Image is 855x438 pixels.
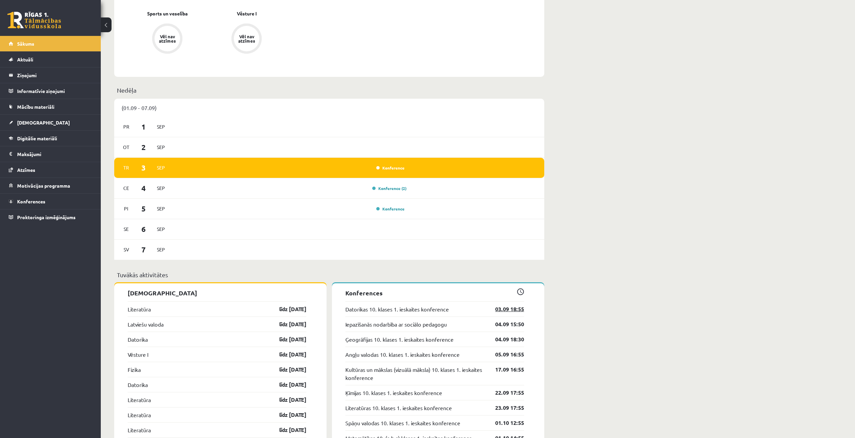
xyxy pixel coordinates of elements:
[372,186,407,191] a: Konference (2)
[154,224,168,234] span: Sep
[345,419,460,427] a: Spāņu valodas 10. klases 1. ieskaites konference
[9,52,92,67] a: Aktuāli
[147,10,188,17] a: Sports un veselība
[128,335,148,343] a: Datorika
[485,350,524,358] a: 05.09 16:55
[128,426,151,434] a: Literatūra
[154,203,168,214] span: Sep
[17,198,45,204] span: Konferences
[485,305,524,313] a: 03.09 18:55
[17,167,35,173] span: Atzīmes
[345,335,454,343] a: Ģeogrāfijas 10. klases 1. ieskaites konference
[17,183,70,189] span: Motivācijas programma
[9,115,92,130] a: [DEMOGRAPHIC_DATA]
[17,119,70,126] span: [DEMOGRAPHIC_DATA]
[17,104,54,110] span: Mācību materiāli
[9,146,92,162] a: Maksājumi
[128,350,148,358] a: Vēsture I
[9,162,92,178] a: Atzīmes
[119,244,133,255] span: Sv
[207,23,286,55] a: Vēl nav atzīmes
[17,56,33,62] span: Aktuāli
[114,99,544,117] div: (01.09 - 07.09)
[133,244,154,255] span: 7
[17,83,92,99] legend: Informatīvie ziņojumi
[128,366,141,374] a: Fizika
[128,381,148,389] a: Datorika
[485,419,524,427] a: 01.10 12:55
[119,142,133,152] span: Ot
[237,34,256,43] div: Vēl nav atzīmes
[133,183,154,194] span: 4
[17,146,92,162] legend: Maksājumi
[345,350,460,358] a: Angļu valodas 10. klases 1. ieskaites konference
[154,142,168,152] span: Sep
[133,162,154,173] span: 3
[9,209,92,225] a: Proktoringa izmēģinājums
[17,67,92,83] legend: Ziņojumi
[133,203,154,214] span: 5
[17,41,34,47] span: Sākums
[154,183,168,193] span: Sep
[128,411,151,419] a: Literatūra
[9,178,92,193] a: Motivācijas programma
[376,206,404,211] a: Konference
[9,36,92,51] a: Sākums
[267,426,306,434] a: līdz [DATE]
[345,305,449,313] a: Datorikas 10. klases 1. ieskaites konference
[485,404,524,412] a: 23.09 17:55
[345,366,485,382] a: Kultūras un mākslas (vizuālā māksla) 10. klases 1. ieskaites konference
[128,396,151,404] a: Literatūra
[133,142,154,153] span: 2
[133,121,154,132] span: 1
[119,162,133,173] span: Tr
[128,320,164,328] a: Latviešu valoda
[267,320,306,328] a: līdz [DATE]
[376,165,404,171] a: Konference
[267,305,306,313] a: līdz [DATE]
[345,288,524,297] p: Konferences
[17,214,76,220] span: Proktoringa izmēģinājums
[267,411,306,419] a: līdz [DATE]
[267,366,306,374] a: līdz [DATE]
[154,244,168,255] span: Sep
[133,224,154,235] span: 6
[345,404,452,412] a: Literatūras 10. klases 1. ieskaites konference
[267,381,306,389] a: līdz [DATE]
[128,288,306,297] p: [DEMOGRAPHIC_DATA]
[267,350,306,358] a: līdz [DATE]
[119,121,133,132] span: Pr
[7,12,61,29] a: Rīgas 1. Tālmācības vidusskola
[17,135,57,141] span: Digitālie materiāli
[128,23,207,55] a: Vēl nav atzīmes
[485,389,524,397] a: 22.09 17:55
[485,320,524,328] a: 04.09 15:50
[9,83,92,99] a: Informatīvie ziņojumi
[117,86,542,95] p: Nedēļa
[345,389,442,397] a: Ķīmijas 10. klases 1. ieskaites konference
[158,34,177,43] div: Vēl nav atzīmes
[9,131,92,146] a: Digitālie materiāli
[9,67,92,83] a: Ziņojumi
[9,99,92,114] a: Mācību materiāli
[485,366,524,374] a: 17.09 16:55
[485,335,524,343] a: 04.09 18:30
[119,183,133,193] span: Ce
[267,335,306,343] a: līdz [DATE]
[154,121,168,132] span: Sep
[117,270,542,279] p: Tuvākās aktivitātes
[9,194,92,209] a: Konferences
[119,203,133,214] span: Pi
[154,162,168,173] span: Sep
[128,305,151,313] a: Literatūra
[119,224,133,234] span: Se
[237,10,257,17] a: Vēsture I
[267,396,306,404] a: līdz [DATE]
[345,320,447,328] a: Iepazīšanās nodarbība ar sociālo pedagogu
